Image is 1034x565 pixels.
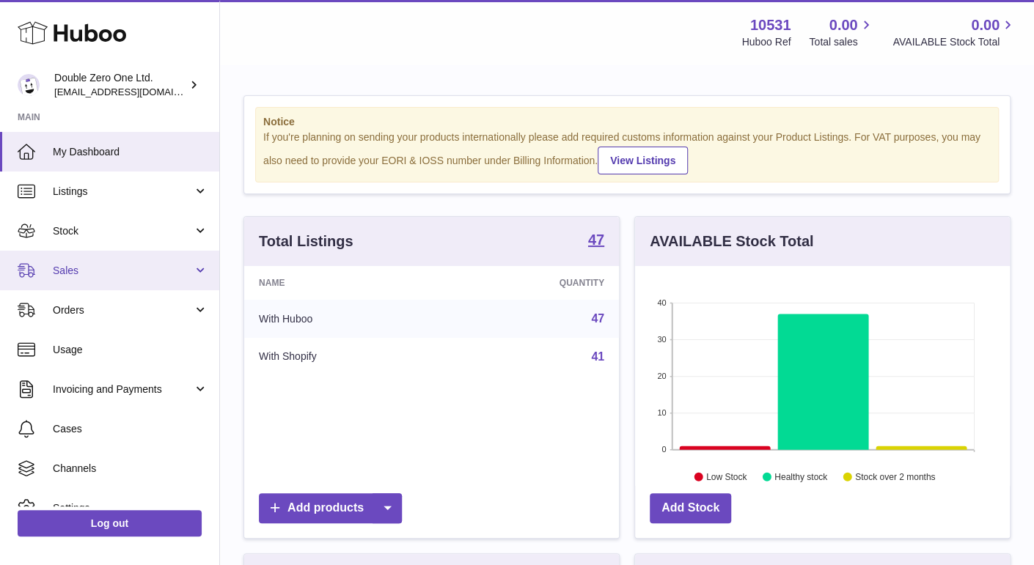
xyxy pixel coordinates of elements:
span: Listings [53,185,193,199]
text: 0 [661,445,666,454]
a: 0.00 Total sales [809,15,874,49]
div: Huboo Ref [741,35,791,49]
span: Usage [53,343,208,357]
text: Low Stock [706,471,747,481]
span: Orders [53,303,193,317]
span: Invoicing and Payments [53,383,193,396]
span: AVAILABLE Stock Total [892,35,1016,49]
a: 47 [588,232,604,250]
a: 41 [591,350,604,363]
td: With Huboo [244,300,447,338]
span: Total sales [809,35,874,49]
a: Add Stock [650,493,731,523]
div: Double Zero One Ltd. [54,71,186,99]
text: 30 [657,335,666,344]
span: Cases [53,422,208,436]
text: 10 [657,408,666,417]
span: [EMAIL_ADDRESS][DOMAIN_NAME] [54,86,216,97]
span: Stock [53,224,193,238]
h3: AVAILABLE Stock Total [650,232,813,251]
span: Sales [53,264,193,278]
div: If you're planning on sending your products internationally please add required customs informati... [263,130,991,174]
th: Name [244,266,447,300]
strong: Notice [263,115,991,129]
text: 20 [657,372,666,380]
text: 40 [657,298,666,307]
span: My Dashboard [53,145,208,159]
h3: Total Listings [259,232,353,251]
text: Healthy stock [774,471,828,481]
a: View Listings [598,147,688,174]
span: Channels [53,462,208,476]
a: 0.00 AVAILABLE Stock Total [892,15,1016,49]
img: hello@001skincare.com [18,74,40,96]
td: With Shopify [244,338,447,376]
text: Stock over 2 months [855,471,935,481]
th: Quantity [447,266,619,300]
span: 0.00 [971,15,1000,35]
a: Add products [259,493,402,523]
a: 47 [591,312,604,325]
strong: 47 [588,232,604,247]
span: 0.00 [829,15,858,35]
strong: 10531 [750,15,791,35]
span: Settings [53,501,208,515]
a: Log out [18,510,202,536]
